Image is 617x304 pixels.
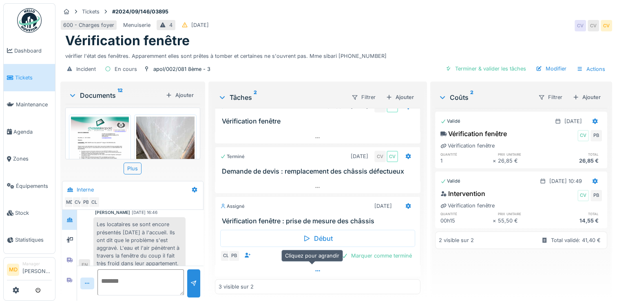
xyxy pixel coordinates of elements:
div: 4 [169,21,172,29]
div: Interne [77,186,94,194]
div: Vérification fenêtre [440,202,495,209]
a: Dashboard [4,37,55,64]
div: Documents [69,90,162,100]
div: CV [588,20,599,31]
a: Maintenance [4,91,55,118]
h3: Vérification fenêtre [222,117,417,125]
div: Coûts [438,93,531,102]
div: Intervention [440,189,485,198]
h6: quantité [440,152,493,157]
div: Début [220,230,415,247]
a: Équipements [4,172,55,199]
div: 1 [440,157,493,165]
span: Statistiques [15,236,52,244]
div: Ajouter [383,92,417,103]
div: CV [72,196,84,208]
a: Zones [4,145,55,172]
span: Tickets [15,74,52,82]
div: × [493,157,498,165]
a: Tickets [4,64,55,91]
div: Incident [76,65,96,73]
div: PB [590,190,602,201]
div: CV [601,20,612,31]
h6: quantité [440,211,493,216]
h1: Vérification fenêtre [65,33,190,48]
div: [DATE] [191,21,209,29]
div: × [493,217,498,225]
img: 18elj66cjptxdkgablut8wuu2rqm [71,117,129,198]
div: 55,50 € [498,217,550,225]
div: CV [374,151,386,162]
span: Dashboard [14,47,52,55]
a: Agenda [4,118,55,145]
div: Total validé: 41,40 € [551,236,601,244]
div: Vérification fenêtre [440,142,495,150]
h3: Vérification fenêtre : prise de mesure des châssis [222,217,417,225]
div: Plus [124,163,142,174]
div: PB [228,250,240,262]
div: [PERSON_NAME] [95,209,130,216]
div: Tickets [82,8,100,15]
div: Ajouter [569,92,604,103]
img: Badge_color-CXgf-gQk.svg [17,8,42,33]
div: 2 visible sur 2 [439,236,474,244]
span: Maintenance [16,101,52,108]
span: Zones [13,155,52,163]
div: [DATE] 16:46 [132,209,157,216]
sup: 2 [470,93,473,102]
div: PB [590,130,602,141]
div: Filtrer [348,91,379,103]
div: Marquer comme terminé [338,250,415,261]
div: Manager [22,261,52,267]
a: Stock [4,199,55,226]
div: Menuiserie [123,21,150,29]
div: apol/002/081 8ème - 3 [153,65,210,73]
div: Tâches [218,93,345,102]
img: bpejyixbhl5bbd4gfzjqwdtva7yn [136,117,194,194]
div: En cours [115,65,137,73]
div: [DATE] [564,117,582,125]
a: Statistiques [4,227,55,253]
div: CL [220,250,232,262]
div: 600 - Charges foyer [63,21,114,29]
div: Terminé [220,153,245,160]
a: MD Manager[PERSON_NAME] [7,261,52,280]
div: [DATE] 10:49 [549,177,582,185]
span: Stock [15,209,52,217]
div: Filtrer [535,91,566,103]
div: MD [64,196,75,208]
h6: prix unitaire [498,211,550,216]
div: 26,85 € [550,157,602,165]
h6: total [550,211,602,216]
div: CV [387,151,398,162]
div: Les locataires se sont encore présentés [DATE] à l'accueil. Ils ont dit que le problème s'est agg... [93,217,186,271]
span: Équipements [16,182,52,190]
div: 26,85 € [498,157,550,165]
div: Vérification fenêtre [440,129,507,139]
div: 00h15 [440,217,493,225]
div: CV [577,130,589,141]
sup: 2 [254,93,257,102]
div: [DATE] [374,202,392,210]
div: 14,55 € [550,217,602,225]
h6: prix unitaire [498,152,550,157]
div: 3 visible sur 2 [219,283,254,291]
div: PB [80,196,92,208]
div: EN [79,259,90,271]
span: Agenda [13,128,52,136]
div: Validé [440,178,460,185]
div: vérifier l'état des fenêtres. Apparemment elles sont prêtes à tomber et certaines ne s'ouvrent pa... [65,49,607,60]
div: Ajouter [162,90,197,101]
div: CV [577,190,589,201]
div: Modifier [533,63,570,74]
h6: total [550,152,602,157]
li: MD [7,264,19,276]
div: [DATE] [351,152,368,160]
strong: #2024/09/146/03895 [109,8,172,15]
div: Terminer & valider les tâches [442,63,529,74]
div: Validé [440,118,460,125]
sup: 12 [117,90,123,100]
div: CV [575,20,586,31]
div: Cliquez pour agrandir [281,250,343,262]
div: Actions [573,63,609,75]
